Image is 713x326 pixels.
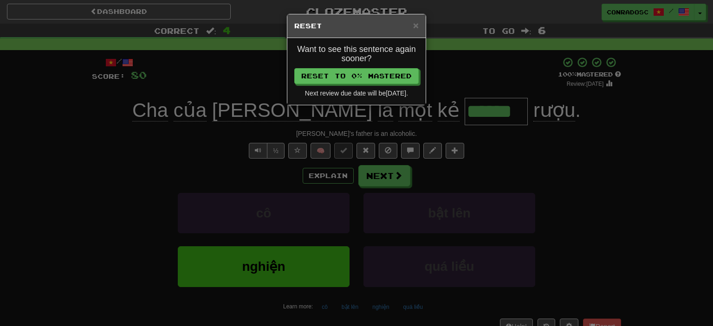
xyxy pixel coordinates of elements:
span: × [413,20,419,31]
div: Next review due date will be [DATE] . [294,89,419,98]
button: Close [413,20,419,30]
h4: Want to see this sentence again sooner? [294,45,419,64]
h5: Reset [294,21,419,31]
button: Reset to 0% Mastered [294,68,419,84]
